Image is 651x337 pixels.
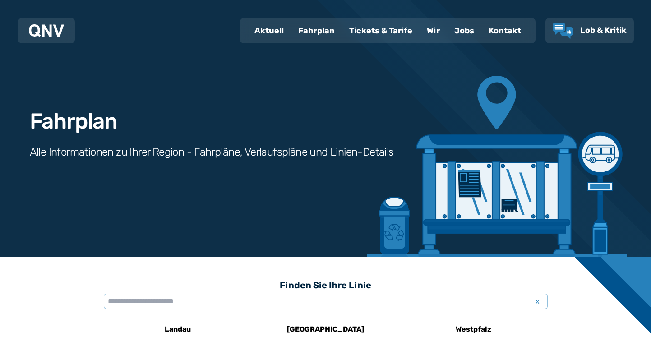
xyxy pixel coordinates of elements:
span: Lob & Kritik [580,25,627,35]
a: Fahrplan [291,19,342,42]
span: x [531,296,544,307]
a: Lob & Kritik [553,23,627,39]
a: Kontakt [481,19,528,42]
a: Wir [420,19,447,42]
h1: Fahrplan [30,111,117,132]
h3: Alle Informationen zu Ihrer Region - Fahrpläne, Verlaufspläne und Linien-Details [30,145,394,159]
h3: Finden Sie Ihre Linie [104,275,548,295]
h6: Landau [161,322,194,337]
a: Aktuell [247,19,291,42]
a: Tickets & Tarife [342,19,420,42]
h6: Westpfalz [452,322,495,337]
a: QNV Logo [29,22,64,40]
a: Jobs [447,19,481,42]
h6: [GEOGRAPHIC_DATA] [283,322,368,337]
img: QNV Logo [29,24,64,37]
